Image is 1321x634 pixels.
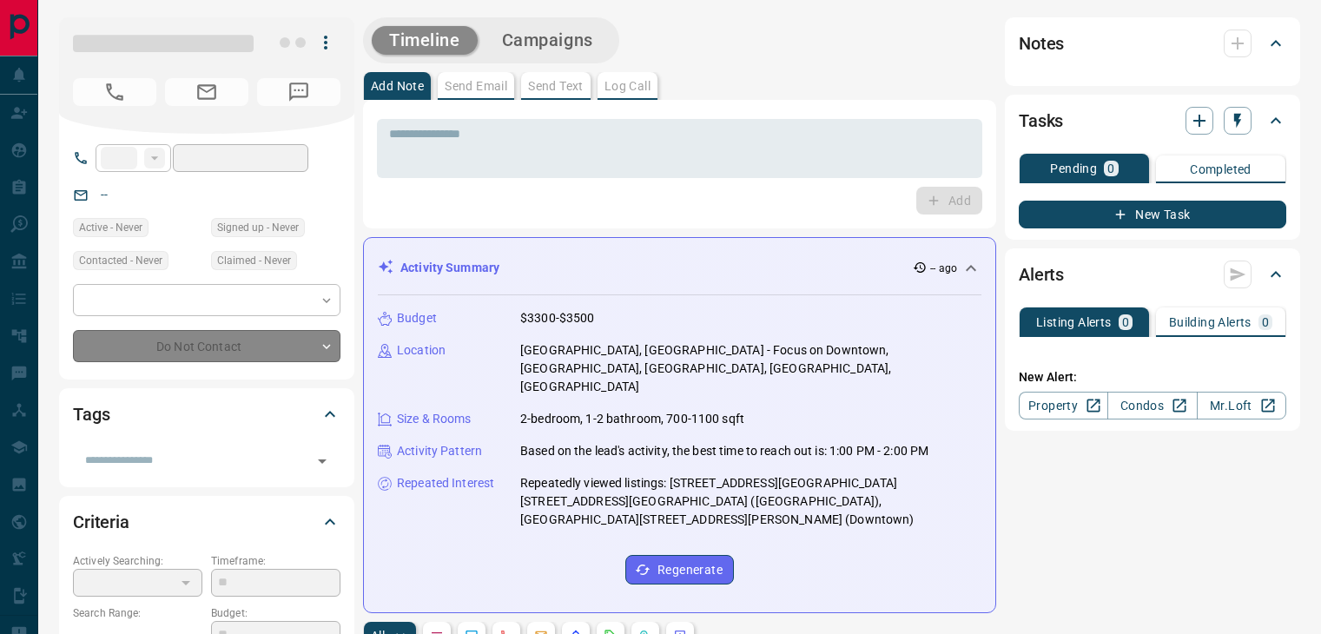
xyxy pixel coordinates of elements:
p: -- ago [930,261,957,276]
p: Activity Pattern [397,442,482,460]
p: 0 [1262,316,1269,328]
p: Budget: [211,605,340,621]
span: No Number [73,78,156,106]
h2: Alerts [1019,261,1064,288]
h2: Tasks [1019,107,1063,135]
span: Signed up - Never [217,219,299,236]
p: [GEOGRAPHIC_DATA], [GEOGRAPHIC_DATA] - Focus on Downtown, [GEOGRAPHIC_DATA], [GEOGRAPHIC_DATA], [... [520,341,981,396]
span: Active - Never [79,219,142,236]
button: Timeline [372,26,478,55]
p: $3300-$3500 [520,309,594,327]
span: No Number [257,78,340,106]
button: Open [310,449,334,473]
div: Do Not Contact [73,330,340,362]
span: Claimed - Never [217,252,291,269]
p: Search Range: [73,605,202,621]
p: Location [397,341,446,360]
p: 0 [1122,316,1129,328]
button: Regenerate [625,555,734,584]
h2: Criteria [73,508,129,536]
p: New Alert: [1019,368,1286,386]
p: Activity Summary [400,259,499,277]
p: 0 [1107,162,1114,175]
p: Based on the lead's activity, the best time to reach out is: 1:00 PM - 2:00 PM [520,442,928,460]
button: New Task [1019,201,1286,228]
p: Repeated Interest [397,474,494,492]
span: Contacted - Never [79,252,162,269]
p: Listing Alerts [1036,316,1112,328]
h2: Notes [1019,30,1064,57]
a: Condos [1107,392,1197,419]
div: Tags [73,393,340,435]
div: Tasks [1019,100,1286,142]
p: Timeframe: [211,553,340,569]
p: Budget [397,309,437,327]
div: Activity Summary-- ago [378,252,981,284]
p: Pending [1050,162,1097,175]
p: Repeatedly viewed listings: [STREET_ADDRESS][GEOGRAPHIC_DATA][STREET_ADDRESS][GEOGRAPHIC_DATA] ([... [520,474,981,529]
p: Size & Rooms [397,410,472,428]
button: Campaigns [485,26,611,55]
div: Criteria [73,501,340,543]
p: Completed [1190,163,1252,175]
div: Notes [1019,23,1286,64]
a: Property [1019,392,1108,419]
a: Mr.Loft [1197,392,1286,419]
a: -- [101,188,108,201]
div: Alerts [1019,254,1286,295]
h2: Tags [73,400,109,428]
p: Building Alerts [1169,316,1252,328]
p: 2-bedroom, 1-2 bathroom, 700-1100 sqft [520,410,744,428]
p: Add Note [371,80,424,92]
span: No Email [165,78,248,106]
p: Actively Searching: [73,553,202,569]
